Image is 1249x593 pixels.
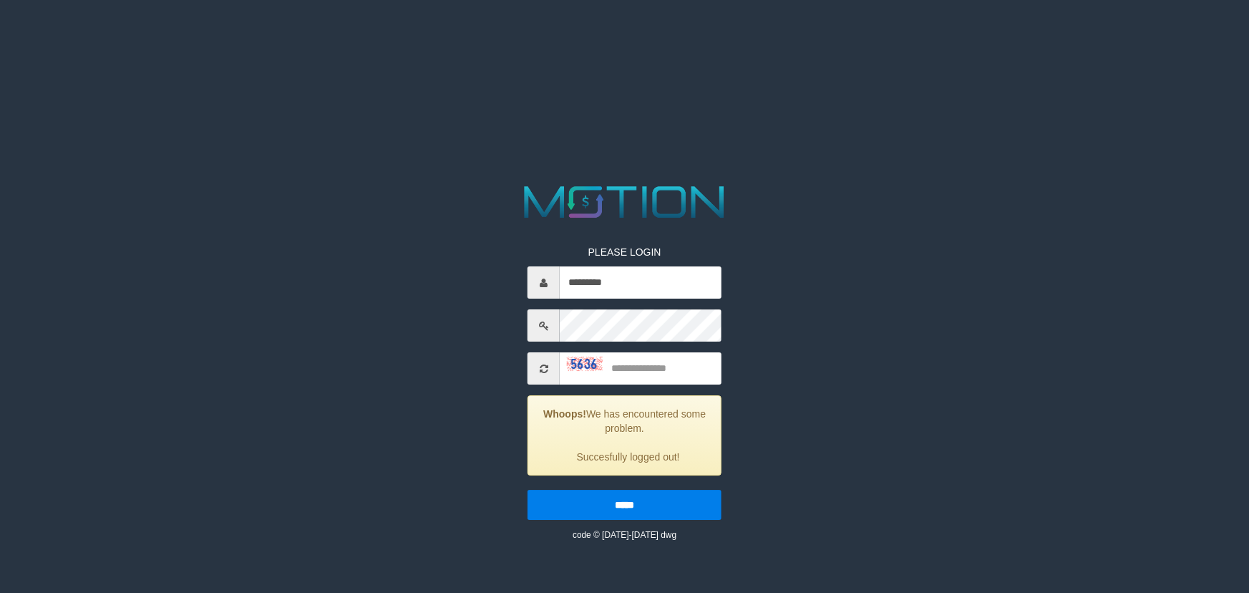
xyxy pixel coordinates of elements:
[573,530,676,540] small: code © [DATE]-[DATE] dwg
[546,450,710,464] li: Succesfully logged out!
[515,180,734,223] img: MOTION_logo.png
[567,357,603,372] img: captcha
[528,245,721,259] p: PLEASE LOGIN
[528,395,721,476] div: We has encountered some problem.
[543,408,586,420] strong: Whoops!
